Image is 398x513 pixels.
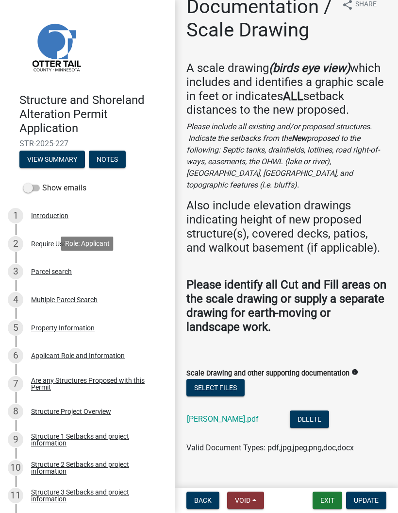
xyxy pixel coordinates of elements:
[89,156,126,164] wm-modal-confirm: Notes
[186,379,245,396] button: Select files
[8,236,23,252] div: 2
[290,410,329,428] button: Delete
[354,496,379,504] span: Update
[8,404,23,419] div: 8
[31,352,125,359] div: Applicant Role and Information
[19,156,85,164] wm-modal-confirm: Summary
[19,151,85,168] button: View Summary
[187,414,259,424] a: [PERSON_NAME].pdf
[19,93,167,135] h4: Structure and Shoreland Alteration Permit Application
[31,489,159,502] div: Structure 3 Setbacks and project information
[313,492,342,509] button: Exit
[31,296,98,303] div: Multiple Parcel Search
[8,292,23,308] div: 4
[186,370,349,377] label: Scale Drawing and other supporting documentation
[19,10,92,83] img: Otter Tail County, Minnesota
[8,264,23,279] div: 3
[292,134,307,143] strong: New
[186,61,386,117] h4: A scale drawing which includes and identifies a graphic scale in feet or indicates setback distan...
[186,122,380,189] i: Please include all existing and/or proposed structures. Indicate the setbacks from the proposed t...
[8,460,23,476] div: 10
[235,496,250,504] span: Void
[227,492,264,509] button: Void
[8,208,23,223] div: 1
[8,488,23,503] div: 11
[269,61,350,75] strong: (birds eye view)
[31,377,159,391] div: Are any Structures Proposed with this Permit
[31,408,111,415] div: Structure Project Overview
[31,325,95,331] div: Property Information
[283,89,303,103] strong: ALL
[8,348,23,363] div: 6
[31,212,68,219] div: Introduction
[290,415,329,425] wm-modal-confirm: Delete Document
[346,492,386,509] button: Update
[31,268,72,275] div: Parcel search
[8,432,23,447] div: 9
[8,376,23,392] div: 7
[186,199,386,255] h4: Also include elevation drawings indicating height of new proposed structure(s), covered decks, pa...
[31,433,159,446] div: Structure 1 Setbacks and project information
[186,278,386,333] strong: Please identify all Cut and Fill areas on the scale drawing or supply a separate drawing for eart...
[186,443,354,452] span: Valid Document Types: pdf,jpg,jpeg,png,doc,docx
[23,182,86,194] label: Show emails
[89,151,126,168] button: Notes
[8,320,23,336] div: 5
[31,240,69,247] div: Require User
[351,369,358,376] i: info
[186,492,219,509] button: Back
[31,461,159,475] div: Structure 2 Setbacks and project information
[19,139,155,148] span: STR-2025-227
[194,496,212,504] span: Back
[61,237,114,251] div: Role: Applicant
